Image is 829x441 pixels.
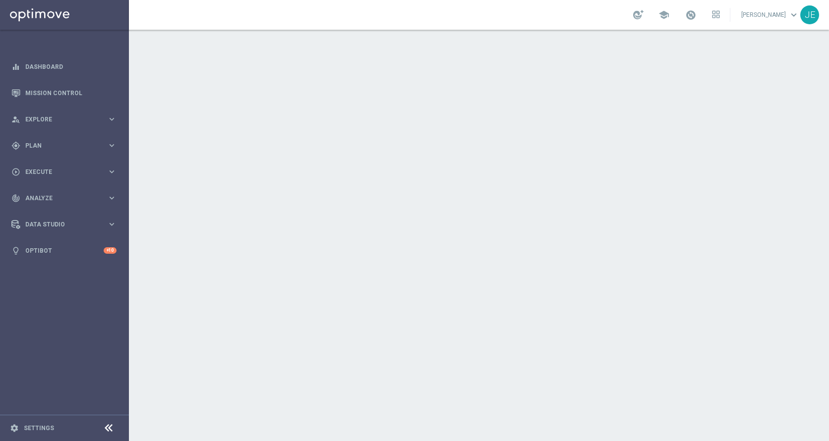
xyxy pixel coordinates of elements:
i: play_circle_outline [11,167,20,176]
span: Execute [25,169,107,175]
span: Data Studio [25,221,107,227]
i: keyboard_arrow_right [107,193,117,203]
i: track_changes [11,194,20,203]
div: Optibot [11,237,117,264]
button: Mission Control [11,89,117,97]
span: Explore [25,116,107,122]
div: JE [800,5,819,24]
div: +10 [104,247,117,254]
i: keyboard_arrow_right [107,141,117,150]
i: person_search [11,115,20,124]
div: Data Studio [11,220,107,229]
i: equalizer [11,62,20,71]
button: lightbulb Optibot +10 [11,247,117,255]
i: keyboard_arrow_right [107,167,117,176]
span: school [658,9,669,20]
div: Analyze [11,194,107,203]
a: Dashboard [25,54,117,80]
a: Mission Control [25,80,117,106]
a: Settings [24,425,54,431]
div: Explore [11,115,107,124]
button: Data Studio keyboard_arrow_right [11,220,117,228]
span: Plan [25,143,107,149]
div: Dashboard [11,54,117,80]
i: keyboard_arrow_right [107,114,117,124]
a: [PERSON_NAME]keyboard_arrow_down [740,7,800,22]
span: Analyze [25,195,107,201]
button: gps_fixed Plan keyboard_arrow_right [11,142,117,150]
i: gps_fixed [11,141,20,150]
span: keyboard_arrow_down [788,9,799,20]
div: Execute [11,167,107,176]
i: keyboard_arrow_right [107,220,117,229]
button: play_circle_outline Execute keyboard_arrow_right [11,168,117,176]
button: equalizer Dashboard [11,63,117,71]
a: Optibot [25,237,104,264]
button: track_changes Analyze keyboard_arrow_right [11,194,117,202]
i: settings [10,424,19,433]
button: person_search Explore keyboard_arrow_right [11,115,117,123]
div: Mission Control [11,80,117,106]
i: lightbulb [11,246,20,255]
div: Plan [11,141,107,150]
